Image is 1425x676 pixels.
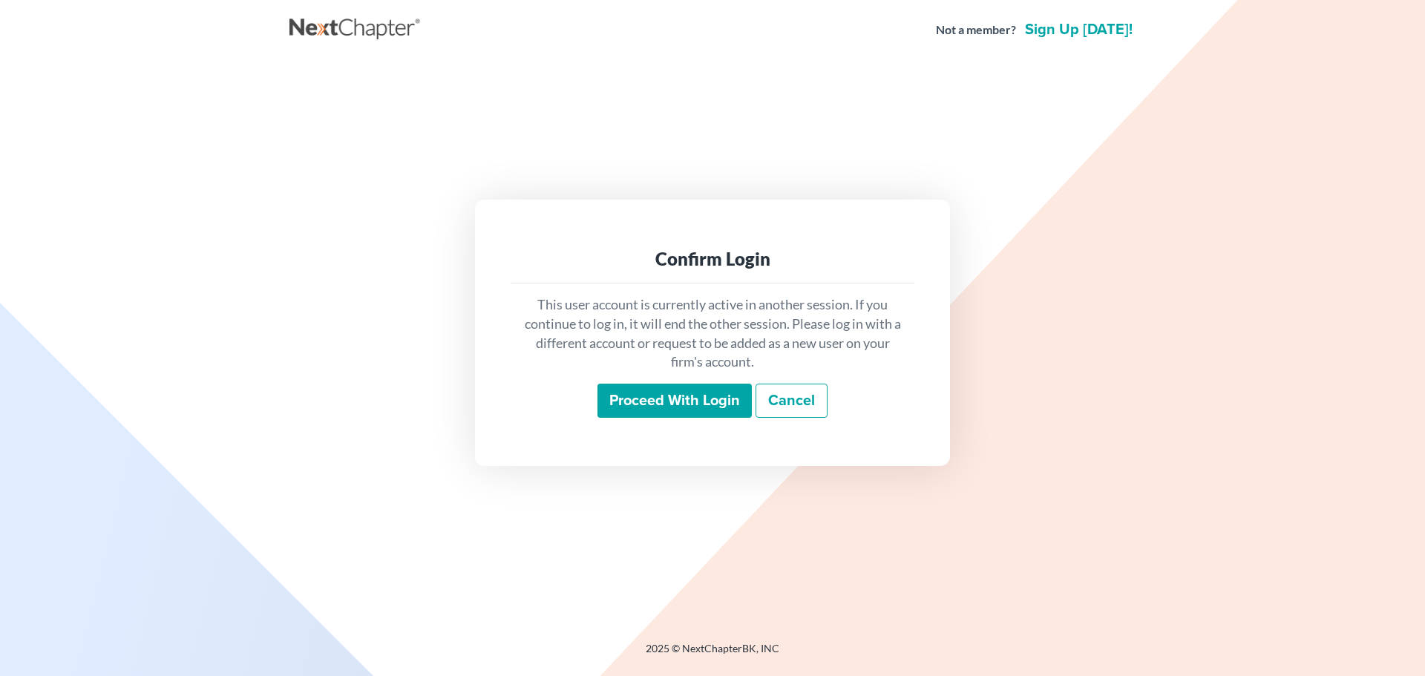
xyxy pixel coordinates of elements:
[522,247,902,271] div: Confirm Login
[597,384,752,418] input: Proceed with login
[936,22,1016,39] strong: Not a member?
[522,295,902,372] p: This user account is currently active in another session. If you continue to log in, it will end ...
[1022,22,1136,37] a: Sign up [DATE]!
[756,384,828,418] a: Cancel
[289,641,1136,668] div: 2025 © NextChapterBK, INC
